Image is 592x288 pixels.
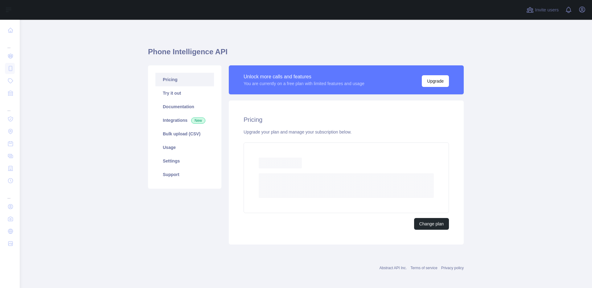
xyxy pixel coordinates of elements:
[244,115,449,124] h2: Pricing
[155,154,214,168] a: Settings
[5,100,15,112] div: ...
[422,75,449,87] button: Upgrade
[155,100,214,113] a: Documentation
[5,37,15,49] div: ...
[525,5,560,15] button: Invite users
[155,141,214,154] a: Usage
[155,86,214,100] a: Try it out
[155,168,214,181] a: Support
[191,117,205,124] span: New
[410,266,437,270] a: Terms of service
[155,73,214,86] a: Pricing
[155,127,214,141] a: Bulk upload (CSV)
[155,113,214,127] a: Integrations New
[5,187,15,200] div: ...
[244,73,364,80] div: Unlock more calls and features
[441,266,464,270] a: Privacy policy
[244,129,449,135] div: Upgrade your plan and manage your subscription below.
[244,80,364,87] div: You are currently on a free plan with limited features and usage
[414,218,449,230] button: Change plan
[535,6,559,14] span: Invite users
[148,47,464,62] h1: Phone Intelligence API
[380,266,407,270] a: Abstract API Inc.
